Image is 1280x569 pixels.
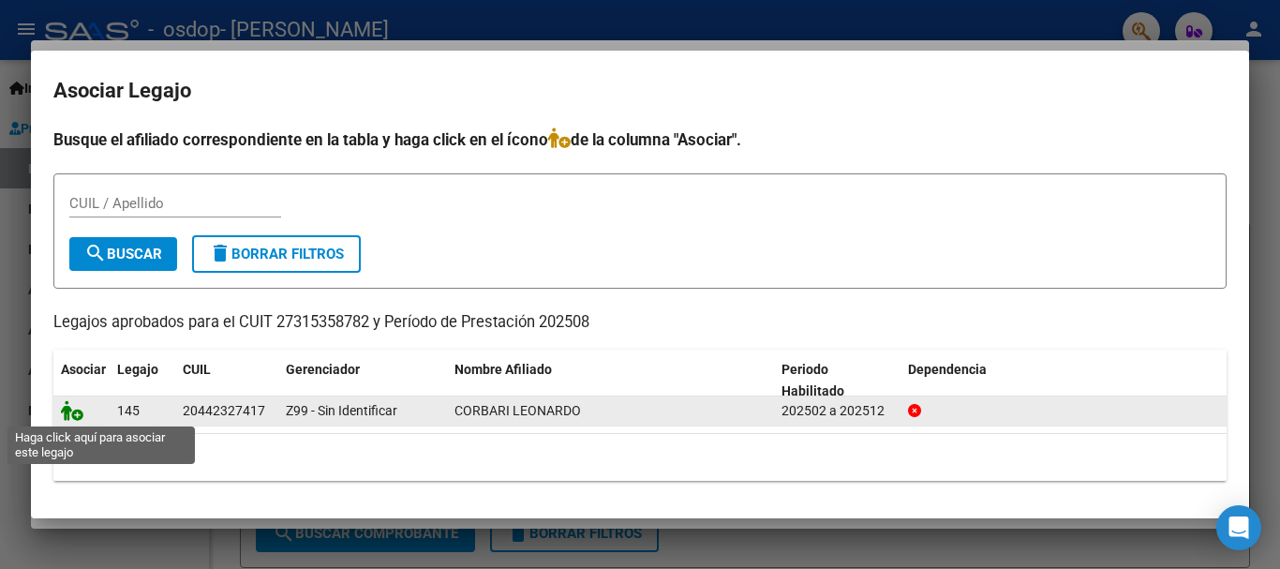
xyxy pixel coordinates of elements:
[286,362,360,377] span: Gerenciador
[900,350,1228,412] datatable-header-cell: Dependencia
[774,350,900,412] datatable-header-cell: Periodo Habilitado
[84,246,162,262] span: Buscar
[781,362,844,398] span: Periodo Habilitado
[209,246,344,262] span: Borrar Filtros
[447,350,774,412] datatable-header-cell: Nombre Afiliado
[908,362,987,377] span: Dependencia
[53,127,1227,152] h4: Busque el afiliado correspondiente en la tabla y haga click en el ícono de la columna "Asociar".
[110,350,175,412] datatable-header-cell: Legajo
[183,400,265,422] div: 20442327417
[1216,505,1261,550] div: Open Intercom Messenger
[183,362,211,377] span: CUIL
[69,237,177,271] button: Buscar
[117,403,140,418] span: 145
[209,242,231,264] mat-icon: delete
[278,350,447,412] datatable-header-cell: Gerenciador
[175,350,278,412] datatable-header-cell: CUIL
[286,403,397,418] span: Z99 - Sin Identificar
[53,73,1227,109] h2: Asociar Legajo
[454,403,581,418] span: CORBARI LEONARDO
[192,235,361,273] button: Borrar Filtros
[53,350,110,412] datatable-header-cell: Asociar
[454,362,552,377] span: Nombre Afiliado
[61,362,106,377] span: Asociar
[84,242,107,264] mat-icon: search
[53,434,1227,481] div: 1 registros
[117,362,158,377] span: Legajo
[781,400,893,422] div: 202502 a 202512
[53,311,1227,335] p: Legajos aprobados para el CUIT 27315358782 y Período de Prestación 202508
